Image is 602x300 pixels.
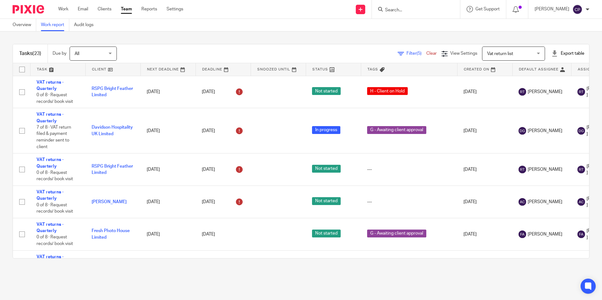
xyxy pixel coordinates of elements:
td: [DATE] [140,108,196,153]
span: In progress [312,126,340,134]
div: [DATE] [202,87,244,97]
span: Vat return list [487,52,513,56]
span: [PERSON_NAME] [528,166,562,173]
span: Not started [312,197,341,205]
td: [DATE] [457,218,512,250]
a: Work report [41,19,69,31]
td: [DATE] [457,108,512,153]
td: [DATE] [457,186,512,218]
span: Get Support [475,7,500,11]
img: svg%3E [519,88,526,96]
a: VAT returns - Quarterly [37,255,64,265]
div: [DATE] [202,126,244,136]
span: 0 of 8 · Request records/ book visit [37,235,73,246]
img: svg%3E [577,127,585,135]
input: Search [384,8,441,13]
span: Tags [367,68,378,71]
span: [PERSON_NAME] [528,128,562,134]
span: G - Awaiting client approval [367,126,426,134]
div: Export table [551,50,584,57]
a: VAT returns - Quarterly [37,222,64,233]
span: 0 of 8 · Request records/ book visit [37,170,73,181]
img: Pixie [13,5,44,14]
a: Clear [426,51,437,56]
span: Not started [312,165,341,173]
h1: Tasks [19,50,41,57]
a: RSPG Bright Feather Limited [92,86,133,97]
img: svg%3E [577,88,585,96]
img: svg%3E [519,198,526,206]
img: svg%3E [519,127,526,135]
a: [PERSON_NAME] [92,200,127,204]
span: [PERSON_NAME] [528,89,562,95]
p: [PERSON_NAME] [535,6,569,12]
td: [DATE] [457,76,512,108]
img: svg%3E [572,4,582,14]
span: (23) [32,51,41,56]
span: (5) [417,51,422,56]
span: 7 of 8 · VAT return filed & payment reminder sent to client [37,125,71,149]
span: [PERSON_NAME] [528,231,562,237]
a: RSPG Bright Feather Limited [92,164,133,175]
div: [DATE] [202,164,244,175]
a: Davidson Hospitality UK Limited [92,125,133,136]
img: svg%3E [577,198,585,206]
img: svg%3E [577,166,585,173]
span: [PERSON_NAME] [528,199,562,205]
span: Not started [312,87,341,95]
a: VAT returns - Quarterly [37,112,64,123]
td: [DATE] [140,153,196,186]
img: svg%3E [519,166,526,173]
a: Reports [141,6,157,12]
div: --- [367,199,451,205]
a: Work [58,6,68,12]
td: [DATE] [457,250,512,283]
td: [DATE] [140,186,196,218]
a: Audit logs [74,19,98,31]
p: Due by [53,50,66,57]
a: VAT returns - Quarterly [37,80,64,91]
span: 0 of 8 · Request records/ book visit [37,203,73,214]
a: Clients [98,6,111,12]
td: [DATE] [457,153,512,186]
span: View Settings [450,51,477,56]
a: Email [78,6,88,12]
span: G - Awaiting client approval [367,230,426,237]
a: VAT returns - Quarterly [37,190,64,201]
div: [DATE] [202,231,244,237]
span: H - Client on Hold [367,87,408,95]
div: [DATE] [202,197,244,207]
a: Settings [167,6,183,12]
span: All [75,52,79,56]
a: Fresh Photo House Limited [92,229,130,239]
span: Not started [312,230,341,237]
a: VAT returns - Quarterly [37,158,64,168]
a: Overview [13,19,36,31]
div: --- [367,166,451,173]
span: Filter [406,51,426,56]
td: [DATE] [140,218,196,250]
span: 0 of 8 · Request records/ book visit [37,93,73,104]
td: [DATE] [140,76,196,108]
td: [DATE] [140,250,196,283]
a: Team [121,6,132,12]
img: svg%3E [519,231,526,238]
img: svg%3E [577,231,585,238]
